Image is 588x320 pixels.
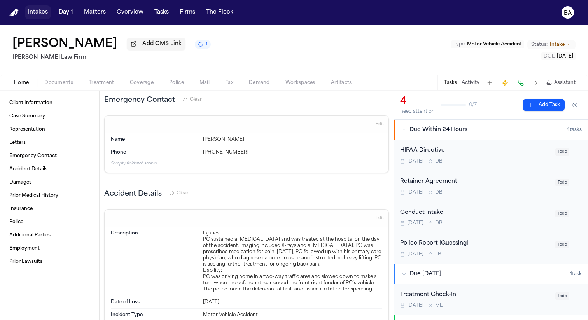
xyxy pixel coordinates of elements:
[199,80,210,86] span: Mail
[407,220,423,226] span: [DATE]
[130,80,154,86] span: Coverage
[6,203,93,215] a: Insurance
[169,80,184,86] span: Police
[6,150,93,162] a: Emergency Contact
[111,312,198,318] dt: Incident Type
[195,40,211,49] button: 1 active task
[550,42,565,48] span: Intake
[557,54,573,59] span: [DATE]
[407,303,423,309] span: [DATE]
[104,95,175,106] h3: Emergency Contact
[400,290,551,299] div: Treatment Check-In
[142,40,182,48] span: Add CMS Link
[394,264,588,284] button: Due [DATE]1task
[555,179,569,186] span: Todo
[104,189,162,199] h3: Accident Details
[6,242,93,255] a: Employment
[376,215,384,221] span: Edit
[151,5,172,19] button: Tasks
[127,38,185,50] button: Add CMS Link
[407,251,423,257] span: [DATE]
[170,190,189,196] button: Clear Accident Details
[394,140,588,171] div: Open task: HIPAA Directive
[409,270,441,278] span: Due [DATE]
[9,9,19,16] a: Home
[111,299,198,305] dt: Date of Loss
[114,5,147,19] a: Overview
[409,126,467,134] span: Due Within 24 Hours
[394,202,588,233] div: Open task: Conduct Intake
[203,5,236,19] button: The Flock
[225,80,233,86] span: Fax
[400,108,435,115] div: need attention
[554,80,576,86] span: Assistant
[177,190,189,196] span: Clear
[394,284,588,315] div: Open task: Treatment Check-In
[570,271,582,277] span: 1 task
[81,5,109,19] button: Matters
[435,189,443,196] span: D B
[203,312,382,318] div: Motor Vehicle Accident
[555,241,569,248] span: Todo
[249,80,270,86] span: Demand
[6,189,93,202] a: Prior Medical History
[6,110,93,122] a: Case Summary
[376,122,384,127] span: Edit
[6,136,93,149] a: Letters
[373,118,386,131] button: Edit
[400,177,551,186] div: Retainer Agreement
[44,80,73,86] span: Documents
[546,80,576,86] button: Assistant
[177,5,198,19] button: Firms
[555,292,569,300] span: Todo
[435,158,443,164] span: D B
[203,149,382,156] div: [PHONE_NUMBER]
[111,161,382,166] p: 5 empty fields not shown.
[568,99,582,111] button: Hide completed tasks (⌘⇧H)
[400,146,551,155] div: HIPAA Directive
[6,97,93,109] a: Client Information
[469,102,477,108] span: 0 / 7
[25,5,51,19] button: Intakes
[12,37,117,51] button: Edit matter name
[407,189,423,196] span: [DATE]
[555,210,569,217] span: Todo
[331,80,352,86] span: Artifacts
[435,251,441,257] span: L B
[111,149,198,156] dt: Phone
[484,77,495,88] button: Add Task
[467,42,522,47] span: Motor Vehicle Accident
[400,95,435,108] div: 4
[400,239,551,248] div: Police Report [Guessing]
[451,40,524,48] button: Edit Type: Motor Vehicle Accident
[462,80,479,86] button: Activity
[89,80,114,86] span: Treatment
[6,255,93,268] a: Prior Lawsuits
[407,158,423,164] span: [DATE]
[515,77,526,88] button: Make a Call
[14,80,29,86] span: Home
[12,53,211,62] h2: [PERSON_NAME] Law Firm
[523,99,565,111] button: Add Task
[203,299,382,305] div: [DATE]
[6,163,93,175] a: Accident Details
[111,136,198,143] dt: Name
[541,52,576,60] button: Edit DOL: 2025-08-15
[394,171,588,202] div: Open task: Retainer Agreement
[56,5,76,19] button: Day 1
[285,80,315,86] span: Workspaces
[6,216,93,228] a: Police
[435,220,443,226] span: D B
[394,233,588,264] div: Open task: Police Report [Guessing]
[12,37,117,51] h1: [PERSON_NAME]
[203,230,382,292] div: Injuries: PC sustained a [MEDICAL_DATA] and was treated at the hospital on the day of the acciden...
[500,77,511,88] button: Create Immediate Task
[531,42,548,48] span: Status:
[203,136,382,143] div: [PERSON_NAME]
